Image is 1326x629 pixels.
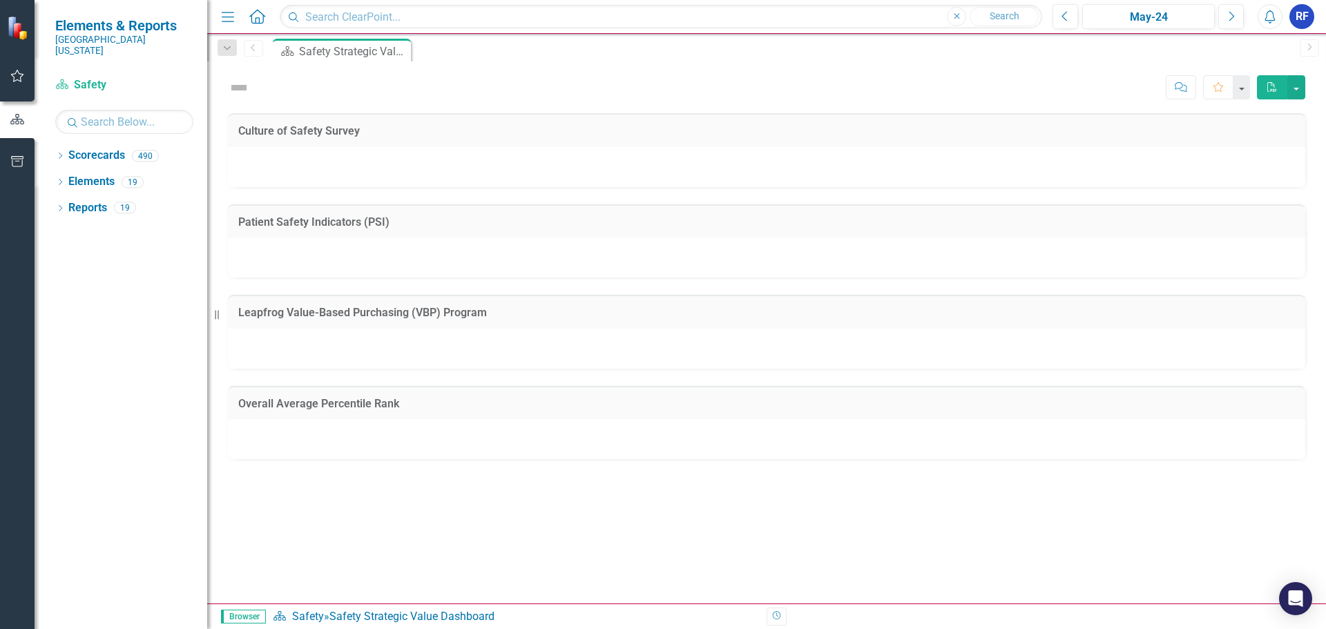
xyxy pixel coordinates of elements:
div: 19 [122,176,144,188]
div: Safety Strategic Value Dashboard [299,43,407,60]
button: Search [970,7,1039,26]
div: Safety Strategic Value Dashboard [329,610,494,623]
button: May-24 [1082,4,1215,29]
a: Elements [68,174,115,190]
div: Open Intercom Messenger [1279,582,1312,615]
img: Not Defined [228,77,250,99]
div: 19 [114,202,136,214]
a: Scorecards [68,148,125,164]
img: ClearPoint Strategy [7,16,31,40]
div: May-24 [1087,9,1210,26]
a: Safety [55,77,193,93]
span: Search [990,10,1019,21]
button: RF [1289,4,1314,29]
a: Reports [68,200,107,216]
h3: Overall Average Percentile Rank [238,398,1295,410]
div: 490 [132,150,159,162]
span: Elements & Reports [55,17,193,34]
a: Safety [292,610,324,623]
input: Search ClearPoint... [280,5,1042,29]
span: Browser [221,610,266,623]
h3: Leapfrog Value-Based Purchasing (VBP) Program [238,307,1295,319]
small: [GEOGRAPHIC_DATA][US_STATE] [55,34,193,57]
h3: Culture of Safety Survey [238,125,1295,137]
h3: Patient Safety Indicators (PSI) [238,216,1295,229]
input: Search Below... [55,110,193,134]
div: » [273,609,756,625]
